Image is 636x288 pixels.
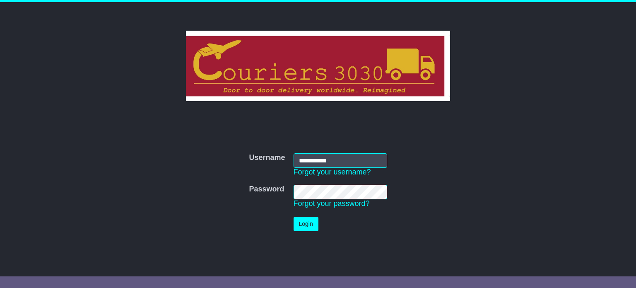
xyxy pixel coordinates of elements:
[294,199,370,208] a: Forgot your password?
[249,153,285,162] label: Username
[294,217,318,231] button: Login
[186,31,450,101] img: Couriers 3030
[294,168,371,176] a: Forgot your username?
[249,185,284,194] label: Password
